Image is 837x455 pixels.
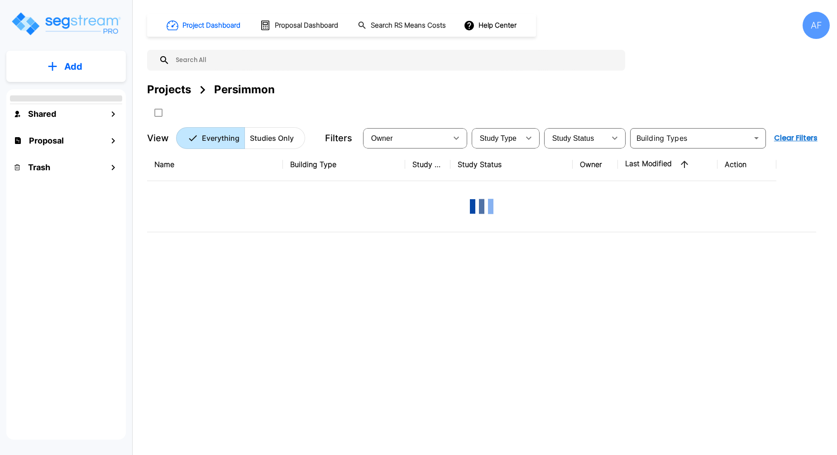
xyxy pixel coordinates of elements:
button: Proposal Dashboard [256,16,343,35]
div: Projects [147,81,191,98]
div: Select [474,125,520,151]
p: Everything [202,133,239,144]
div: Persimmon [214,81,275,98]
input: Search All [170,50,621,71]
button: SelectAll [149,104,167,122]
th: Study Type [405,148,450,181]
h1: Shared [28,108,56,120]
h1: Project Dashboard [182,20,240,31]
button: Project Dashboard [163,15,245,35]
button: Add [6,53,126,80]
h1: Proposal Dashboard [275,20,338,31]
div: AF [803,12,830,39]
button: Search RS Means Costs [354,17,451,34]
th: Owner [573,148,618,181]
img: Loading [464,188,500,225]
button: Help Center [462,17,520,34]
th: Action [717,148,776,181]
span: Owner [371,134,393,142]
th: Building Type [283,148,405,181]
div: Select [365,125,447,151]
span: Study Type [480,134,517,142]
h1: Search RS Means Costs [371,20,446,31]
th: Name [147,148,283,181]
span: Study Status [552,134,594,142]
p: Studies Only [250,133,294,144]
h1: Trash [28,161,50,173]
img: Logo [10,11,121,37]
div: Select [546,125,606,151]
p: Add [64,60,82,73]
h1: Proposal [29,134,64,147]
button: Studies Only [244,127,305,149]
p: View [147,131,169,145]
input: Building Types [633,132,748,144]
p: Filters [325,131,352,145]
th: Last Modified [618,148,717,181]
button: Everything [176,127,245,149]
button: Open [750,132,763,144]
th: Study Status [450,148,573,181]
button: Clear Filters [770,129,821,147]
div: Platform [176,127,305,149]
